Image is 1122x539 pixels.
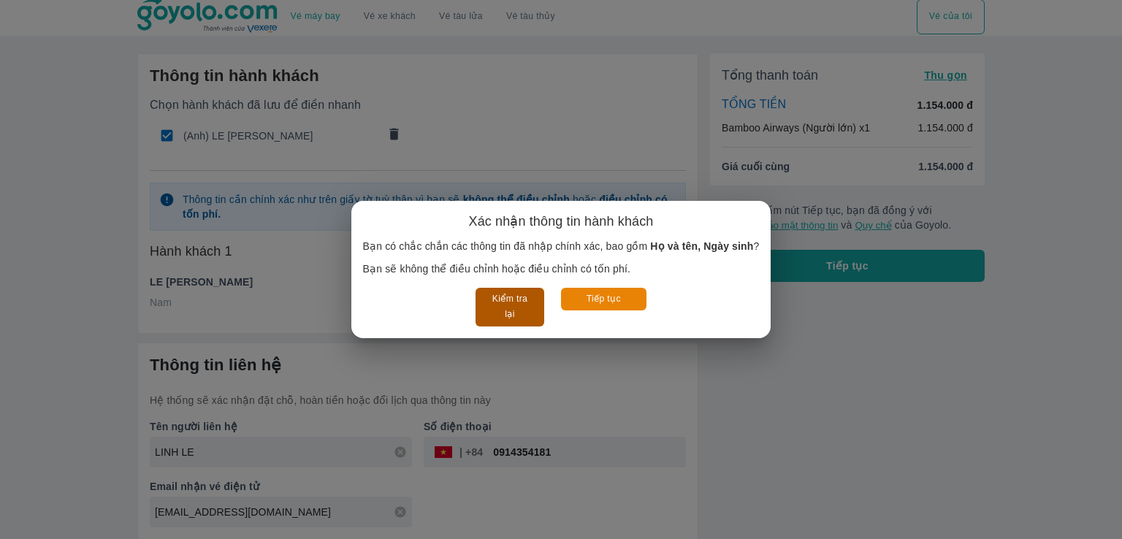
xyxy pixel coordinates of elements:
button: Tiếp tục [561,288,646,310]
p: Bạn sẽ không thể điều chỉnh hoặc điều chỉnh có tốn phí. [363,261,760,276]
button: Kiểm tra lại [476,288,543,326]
h6: Xác nhận thông tin hành khách [469,213,654,230]
p: Bạn có chắc chắn các thông tin đã nhập chính xác, bao gồm ? [363,239,760,253]
b: Họ và tên, Ngày sinh [650,240,753,252]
